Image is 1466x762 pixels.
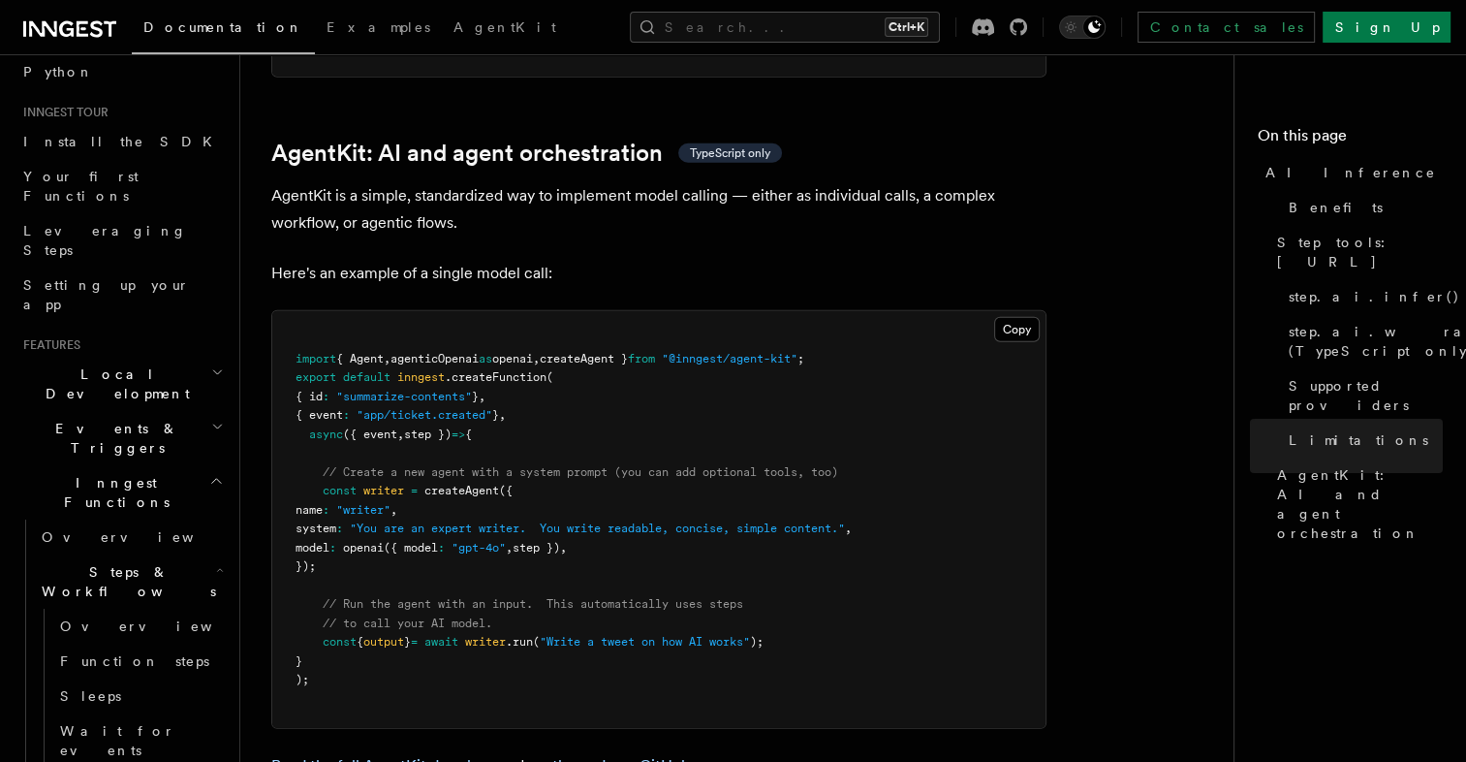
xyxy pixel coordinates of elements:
[404,428,452,441] span: step })
[271,260,1046,287] p: Here's an example of a single model call:
[296,352,336,365] span: import
[452,541,506,555] span: "gpt-4o"
[296,654,302,668] span: }
[750,635,764,649] span: );
[363,635,404,649] span: output
[1323,12,1450,43] a: Sign Up
[492,352,533,365] span: openai
[296,559,316,573] span: });
[16,54,228,89] a: Python
[690,145,770,161] span: TypeScript only
[323,617,492,630] span: // to call your AI model.
[323,503,329,517] span: :
[16,268,228,322] a: Setting up your app
[1265,163,1436,182] span: AI Inference
[34,555,228,609] button: Steps & Workflows
[296,673,309,686] span: );
[296,503,323,517] span: name
[16,357,228,411] button: Local Development
[336,390,472,403] span: "summarize-contents"
[23,64,94,79] span: Python
[363,484,404,497] span: writer
[540,352,628,365] span: createAgent }
[1281,314,1443,368] a: step.ai.wrap() (TypeScript only)
[271,140,782,167] a: AgentKit: AI and agent orchestrationTypeScript only
[546,370,553,384] span: (
[411,635,418,649] span: =
[1281,423,1443,458] a: Limitations
[797,352,804,365] span: ;
[1258,124,1443,155] h4: On this page
[1281,279,1443,314] a: step.ai.infer()
[323,465,838,479] span: // Create a new agent with a system prompt (you can add optional tools, too)
[16,419,211,458] span: Events & Triggers
[479,352,492,365] span: as
[42,529,241,545] span: Overview
[16,365,211,403] span: Local Development
[16,213,228,268] a: Leveraging Steps
[309,428,343,441] span: async
[513,541,560,555] span: step })
[336,522,343,535] span: :
[143,19,303,35] span: Documentation
[323,390,329,403] span: :
[499,408,506,422] span: ,
[350,522,845,535] span: "You are an expert writer. You write readable, concise, simple content."
[336,352,384,365] span: { Agent
[1281,190,1443,225] a: Benefits
[472,390,479,403] span: }
[343,408,350,422] span: :
[411,484,418,497] span: =
[404,635,411,649] span: }
[560,541,567,555] span: ,
[60,653,209,669] span: Function steps
[16,465,228,520] button: Inngest Functions
[1277,233,1443,271] span: Step tools: [URL]
[1269,458,1443,551] a: AgentKit: AI and agent orchestration
[343,541,384,555] span: openai
[384,541,438,555] span: ({ model
[23,277,190,312] span: Setting up your app
[271,182,1046,237] p: AgentKit is a simple, standardized way to implement model calling — either as individual calls, a...
[1289,198,1383,217] span: Benefits
[442,6,568,52] a: AgentKit
[1258,155,1443,190] a: AI Inference
[23,134,224,149] span: Install the SDK
[628,352,655,365] span: from
[492,408,499,422] span: }
[16,105,109,120] span: Inngest tour
[52,644,228,679] a: Function steps
[994,317,1040,342] button: Copy
[16,159,228,213] a: Your first Functions
[323,597,743,611] span: // Run the agent with an input. This automatically uses steps
[52,679,228,714] a: Sleeps
[465,428,472,441] span: {
[23,223,187,258] span: Leveraging Steps
[445,370,546,384] span: .createFunction
[16,124,228,159] a: Install the SDK
[16,337,80,353] span: Features
[885,17,928,37] kbd: Ctrl+K
[1138,12,1315,43] a: Contact sales
[343,370,390,384] span: default
[1289,376,1443,415] span: Supported providers
[34,562,216,601] span: Steps & Workflows
[132,6,315,54] a: Documentation
[845,522,852,535] span: ,
[1289,287,1460,306] span: step.ai.infer()
[296,370,336,384] span: export
[357,408,492,422] span: "app/ticket.created"
[329,541,336,555] span: :
[23,169,139,204] span: Your first Functions
[323,484,357,497] span: const
[397,428,404,441] span: ,
[357,635,363,649] span: {
[540,635,750,649] span: "Write a tweet on how AI works"
[52,609,228,644] a: Overview
[1289,430,1428,450] span: Limitations
[390,352,479,365] span: agenticOpenai
[1059,16,1106,39] button: Toggle dark mode
[438,541,445,555] span: :
[662,352,797,365] span: "@inngest/agent-kit"
[34,520,228,555] a: Overview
